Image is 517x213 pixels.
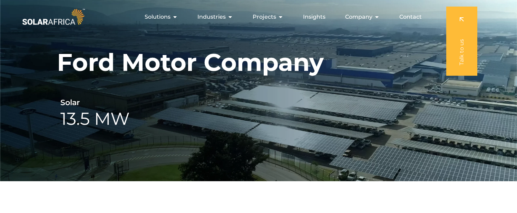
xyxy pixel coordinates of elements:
[345,13,372,21] span: Company
[60,98,80,108] h6: Solar
[145,13,170,21] span: Solutions
[86,10,427,24] div: Menu Toggle
[303,13,325,21] a: Insights
[60,108,130,130] h2: 13.5 MW
[253,13,276,21] span: Projects
[86,10,427,24] nav: Menu
[399,13,422,21] a: Contact
[57,48,324,77] h1: Ford Motor Company
[197,13,226,21] span: Industries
